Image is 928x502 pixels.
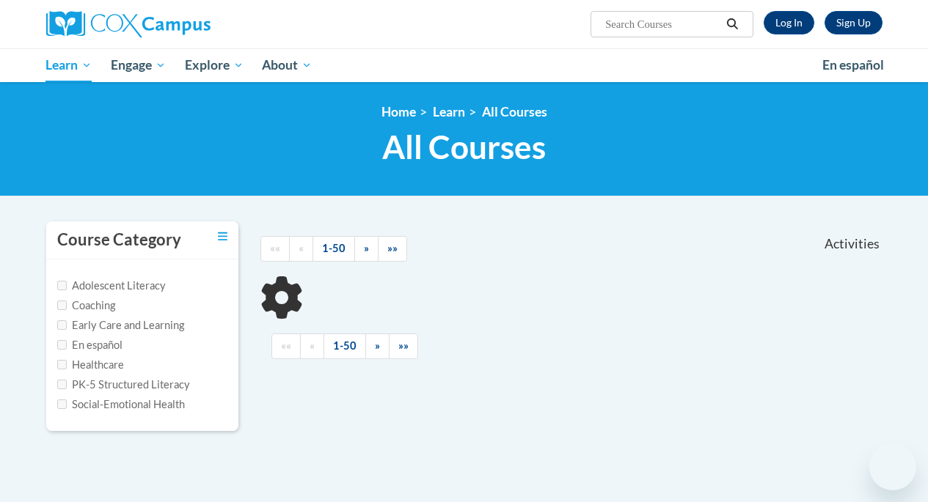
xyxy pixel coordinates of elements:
input: Search Courses [604,15,721,33]
span: » [375,339,380,352]
iframe: Button to launch messaging window [869,443,916,490]
a: Learn [433,104,465,119]
a: 1-50 [313,236,355,262]
a: Next [354,236,379,262]
span: Learn [45,56,92,74]
span: Activities [825,236,880,252]
a: Begining [271,333,301,359]
a: 1-50 [324,333,366,359]
span: All Courses [382,128,546,166]
label: Coaching [57,298,115,314]
label: Healthcare [57,357,124,373]
span: Explore [185,56,244,74]
a: Cox Campus [46,11,310,37]
input: Checkbox for Options [57,380,67,389]
span: » [364,242,369,254]
a: Engage [101,48,175,82]
input: Checkbox for Options [57,399,67,409]
div: Main menu [35,48,894,82]
a: Register [825,11,883,34]
label: En español [57,337,123,353]
input: Checkbox for Options [57,300,67,310]
a: Log In [764,11,814,34]
span: « [310,339,315,352]
input: Checkbox for Options [57,320,67,330]
a: About [252,48,321,82]
a: Toggle collapse [218,229,227,245]
span: «« [281,339,291,352]
input: Checkbox for Options [57,360,67,369]
a: End [389,333,418,359]
a: Previous [289,236,313,262]
input: Checkbox for Options [57,340,67,350]
label: PK-5 Structured Literacy [57,377,190,393]
input: Checkbox for Options [57,281,67,290]
label: Early Care and Learning [57,317,184,333]
h3: Course Category [57,229,181,251]
a: End [378,236,407,262]
span: En español [822,57,884,73]
a: Begining [260,236,290,262]
a: All Courses [482,104,547,119]
span: »» [398,339,409,352]
label: Social-Emotional Health [57,396,185,413]
a: Previous [300,333,324,359]
span: Engage [111,56,166,74]
label: Adolescent Literacy [57,278,166,294]
span: »» [387,242,398,254]
a: Explore [175,48,253,82]
span: « [299,242,304,254]
a: En español [813,50,894,81]
a: Learn [37,48,102,82]
img: Cox Campus [46,11,211,37]
a: Next [365,333,390,359]
span: «« [270,242,280,254]
a: Home [381,104,416,119]
span: About [262,56,312,74]
button: Search [721,15,743,33]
